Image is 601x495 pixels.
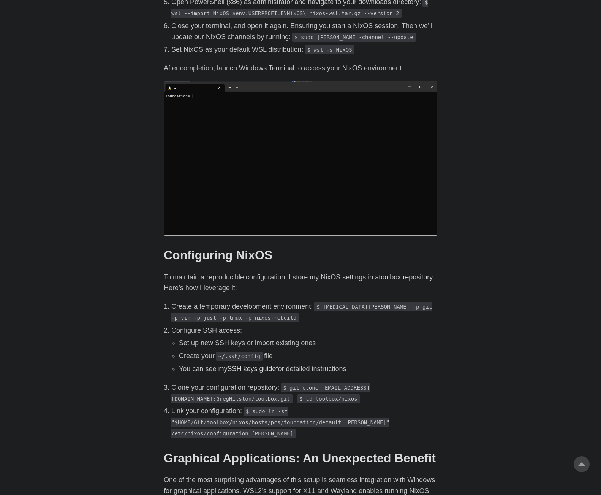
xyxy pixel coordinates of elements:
code: $ [MEDICAL_DATA][PERSON_NAME] -p git -p vim -p just -p tmux -p nixos-rebuild [171,302,432,322]
p: Close your terminal, and open it again. Ensuring you start a NixOS session. Then we’ll update our... [171,21,437,43]
p: Set NixOS as your default WSL distribution: [171,44,437,55]
h2: Graphical Applications: An Unexpected Benefit [164,451,437,465]
code: $ sudo [PERSON_NAME]-channel --update [292,33,416,42]
p: After completion, launch Windows Terminal to access your NixOS environment: [164,63,437,74]
h2: Configuring NixOS [164,248,437,262]
p: Create a temporary development environment: [171,301,437,323]
img: NixOS Terminal Interface [164,81,437,236]
li: Create your file [179,351,437,362]
a: SSH keys guide [227,365,276,373]
code: $ sudo ln -sf "$HOME/Git/toolbox/nixos/hosts/pcs/foundation/default.[PERSON_NAME]" /etc/nixos/con... [171,407,389,438]
a: go to top [574,456,590,472]
code: $ git clone [EMAIL_ADDRESS][DOMAIN_NAME]:GregHilston/toolbox.git [171,383,370,403]
li: Set up new SSH keys or import existing ones [179,338,437,349]
li: You can see my for detailed instructions [179,363,437,374]
p: Clone your configuration repository: [171,382,437,404]
p: Link your configuration: [171,406,437,438]
p: Configure SSH access: [171,325,437,336]
code: ~/.ssh/config [216,352,263,361]
code: $ wsl -s NixOS [305,45,354,54]
a: toolbox repository [379,273,432,281]
p: To maintain a reproducible configuration, I store my NixOS settings in a . Here’s how I leverage it: [164,272,437,294]
code: $ cd toolbox/nixos [297,394,360,403]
